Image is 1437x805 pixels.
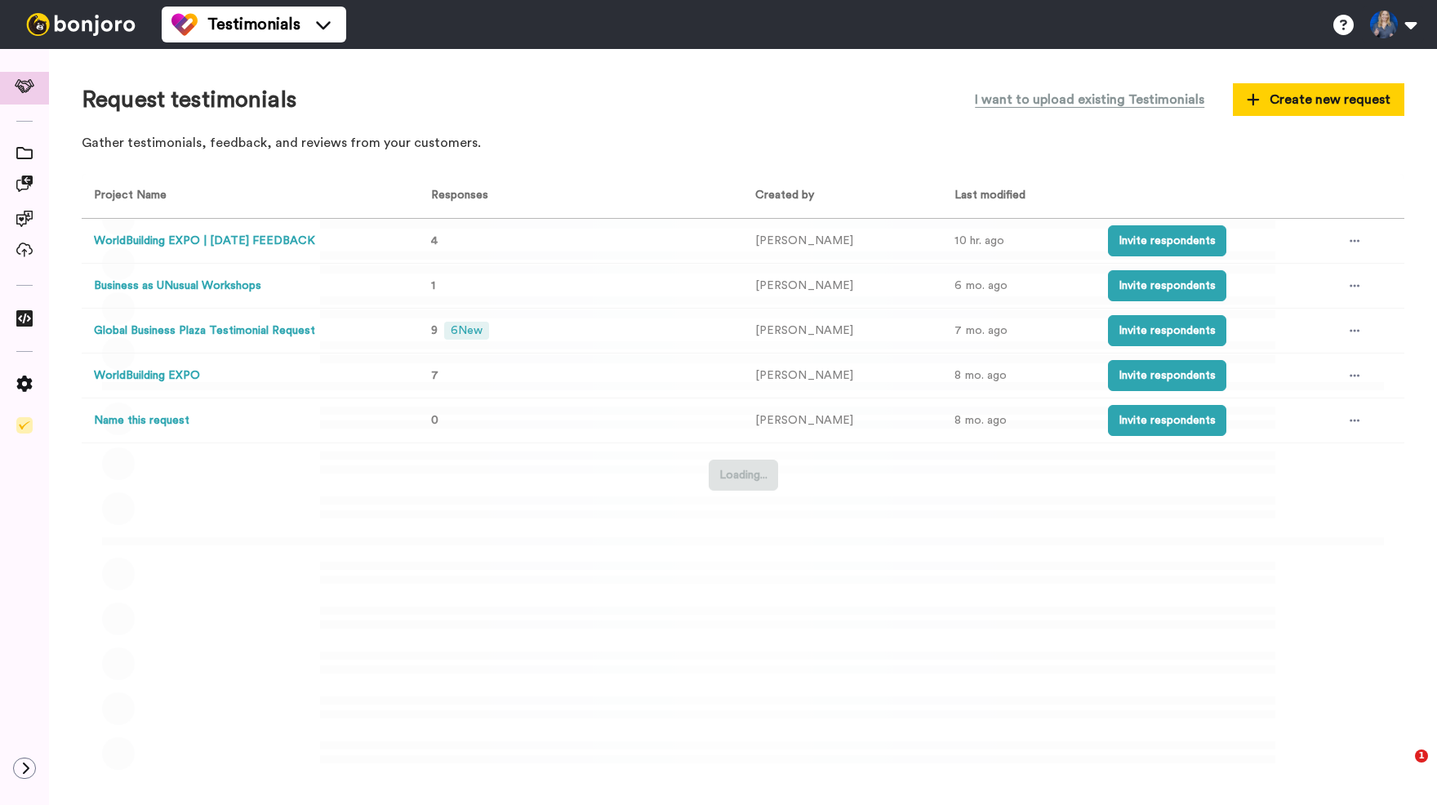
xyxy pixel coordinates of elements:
[1108,315,1226,346] button: Invite respondents
[16,417,33,434] img: Checklist.svg
[1108,270,1226,301] button: Invite respondents
[82,134,1404,153] p: Gather testimonials, feedback, and reviews from your customers.
[431,280,435,291] span: 1
[82,174,412,219] th: Project Name
[743,174,942,219] th: Created by
[1108,360,1226,391] button: Invite respondents
[94,233,315,250] button: WorldBuilding EXPO | [DATE] FEEDBACK
[743,354,942,398] td: [PERSON_NAME]
[431,235,438,247] span: 4
[1247,90,1390,109] span: Create new request
[207,13,300,36] span: Testimonials
[942,309,1096,354] td: 7 mo. ago
[20,13,142,36] img: bj-logo-header-white.svg
[942,398,1096,443] td: 8 mo. ago
[1233,83,1404,116] button: Create new request
[94,367,200,385] button: WorldBuilding EXPO
[942,354,1096,398] td: 8 mo. ago
[431,370,438,381] span: 7
[444,322,489,340] span: 6 New
[975,90,1204,109] span: I want to upload existing Testimonials
[709,460,778,491] button: Loading...
[1381,749,1421,789] iframe: Intercom live chat
[942,264,1096,309] td: 6 mo. ago
[431,415,438,426] span: 0
[94,278,261,295] button: Business as UNusual Workshops
[1415,749,1428,763] span: 1
[94,322,315,340] button: Global Business Plaza Testimonial Request
[1108,225,1226,256] button: Invite respondents
[82,87,296,113] h1: Request testimonials
[431,325,438,336] span: 9
[963,82,1217,118] button: I want to upload existing Testimonials
[425,189,488,201] span: Responses
[743,309,942,354] td: [PERSON_NAME]
[171,11,198,38] img: tm-color.svg
[94,412,189,429] button: Name this request
[743,398,942,443] td: [PERSON_NAME]
[743,219,942,264] td: [PERSON_NAME]
[942,174,1096,219] th: Last modified
[1108,405,1226,436] button: Invite respondents
[743,264,942,309] td: [PERSON_NAME]
[942,219,1096,264] td: 10 hr. ago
